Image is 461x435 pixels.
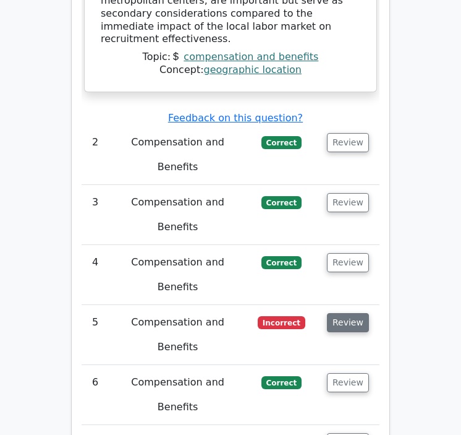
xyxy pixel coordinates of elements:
[327,313,369,332] button: Review
[258,316,305,329] span: Incorrect
[261,376,302,389] span: Correct
[327,133,369,152] button: Review
[93,64,368,77] div: Concept:
[109,185,247,245] td: Compensation and Benefits
[82,245,109,305] td: 4
[109,245,247,305] td: Compensation and Benefits
[327,373,369,392] button: Review
[261,136,302,149] span: Correct
[82,305,109,365] td: 5
[168,112,303,124] a: Feedback on this question?
[261,196,302,209] span: Correct
[184,51,318,62] a: compensation and benefits
[109,365,247,425] td: Compensation and Benefits
[261,256,302,269] span: Correct
[93,51,368,64] div: Topic:
[327,193,369,212] button: Review
[82,185,109,245] td: 3
[82,125,109,185] td: 2
[204,64,302,75] a: geographic location
[327,253,369,272] button: Review
[109,305,247,365] td: Compensation and Benefits
[109,125,247,185] td: Compensation and Benefits
[82,365,109,425] td: 6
